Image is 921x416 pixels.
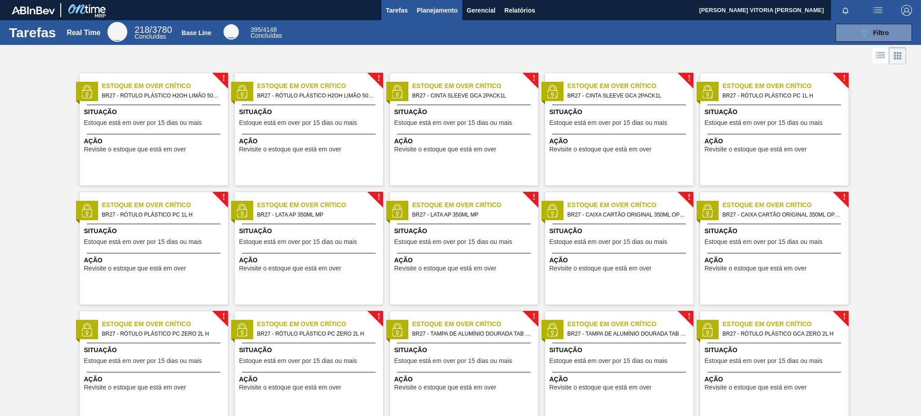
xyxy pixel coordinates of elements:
[84,107,226,117] span: Situação
[568,200,693,210] span: Estoque em Over Crítico
[701,323,714,336] img: status
[80,323,94,336] img: status
[843,313,845,320] span: !
[239,119,357,126] span: Estoque está em over por 15 dias ou mais
[550,137,691,146] span: Ação
[239,137,381,146] span: Ação
[250,26,261,33] span: 395
[705,256,846,265] span: Ação
[134,26,172,40] div: Real Time
[239,256,381,265] span: Ação
[705,375,846,384] span: Ação
[102,210,221,220] span: BR27 - RÓTULO PLÁSTICO PC 1L H
[550,384,652,391] span: Revisite o estoque que está em over
[412,81,538,91] span: Estoque em Over Crítico
[239,107,381,117] span: Situação
[705,226,846,236] span: Situação
[84,146,186,153] span: Revisite o estoque que está em over
[250,26,277,33] span: / 4148
[394,146,496,153] span: Revisite o estoque que está em over
[134,33,166,40] span: Concluídas
[134,25,149,35] span: 218
[257,329,376,339] span: BR27 - RÓTULO PLÁSTICO PC ZERO 2L H
[705,107,846,117] span: Situação
[377,313,380,320] span: !
[688,194,690,201] span: !
[705,119,823,126] span: Estoque está em over por 15 dias ou mais
[390,204,404,217] img: status
[705,345,846,355] span: Situação
[550,265,652,272] span: Revisite o estoque que está em over
[550,358,667,364] span: Estoque está em over por 15 dias ou mais
[390,323,404,336] img: status
[84,256,226,265] span: Ação
[102,319,228,329] span: Estoque em Over Crítico
[723,81,849,91] span: Estoque em Over Crítico
[182,29,211,36] div: Base Line
[84,265,186,272] span: Revisite o estoque que está em over
[568,319,693,329] span: Estoque em Over Crítico
[239,265,341,272] span: Revisite o estoque que está em over
[701,204,714,217] img: status
[412,91,531,101] span: BR27 - CINTA SLEEVE GCA 2PACK1L
[257,91,376,101] span: BR27 - RÓTULO PLÁSTICO H2OH LIMÃO 500ML H
[222,313,225,320] span: !
[532,313,535,320] span: !
[9,27,56,38] h1: Tarefas
[12,6,55,14] img: TNhmsLtSVTkK8tSr43FrP2fwEKptu5GPRR3wAAAABJRU5ErkJggg==
[873,29,889,36] span: Filtro
[831,4,860,17] button: Notificações
[80,85,94,98] img: status
[550,345,691,355] span: Situação
[239,345,381,355] span: Situação
[394,119,512,126] span: Estoque está em over por 15 dias ou mais
[836,24,912,42] button: Filtro
[568,91,686,101] span: BR27 - CINTA SLEEVE GCA 2PACK1L
[84,358,202,364] span: Estoque está em over por 15 dias ou mais
[102,329,221,339] span: BR27 - RÓTULO PLÁSTICO PC ZERO 2L H
[843,75,845,82] span: !
[701,85,714,98] img: status
[412,319,538,329] span: Estoque em Over Crítico
[386,5,408,16] span: Tarefas
[688,75,690,82] span: !
[550,226,691,236] span: Situação
[843,194,845,201] span: !
[394,256,536,265] span: Ação
[84,384,186,391] span: Revisite o estoque que está em over
[545,323,559,336] img: status
[250,27,282,39] div: Base Line
[705,265,807,272] span: Revisite o estoque que está em over
[394,107,536,117] span: Situação
[412,200,538,210] span: Estoque em Over Crítico
[872,47,889,64] div: Visão em Lista
[377,194,380,201] span: !
[394,265,496,272] span: Revisite o estoque que está em over
[872,5,883,16] img: userActions
[532,75,535,82] span: !
[545,85,559,98] img: status
[417,5,458,16] span: Planejamento
[532,194,535,201] span: !
[705,384,807,391] span: Revisite o estoque que está em over
[705,146,807,153] span: Revisite o estoque que está em over
[67,29,100,37] div: Real Time
[102,200,228,210] span: Estoque em Over Crítico
[394,137,536,146] span: Ação
[257,319,383,329] span: Estoque em Over Crítico
[705,358,823,364] span: Estoque está em over por 15 dias ou mais
[394,226,536,236] span: Situação
[239,226,381,236] span: Situação
[250,32,282,39] span: Concluídas
[84,239,202,245] span: Estoque está em over por 15 dias ou mais
[84,119,202,126] span: Estoque está em over por 15 dias ou mais
[723,200,849,210] span: Estoque em Over Crítico
[550,119,667,126] span: Estoque está em over por 15 dias ou mais
[394,345,536,355] span: Situação
[239,146,341,153] span: Revisite o estoque que está em over
[688,313,690,320] span: !
[235,323,249,336] img: status
[705,137,846,146] span: Ação
[84,345,226,355] span: Situação
[235,85,249,98] img: status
